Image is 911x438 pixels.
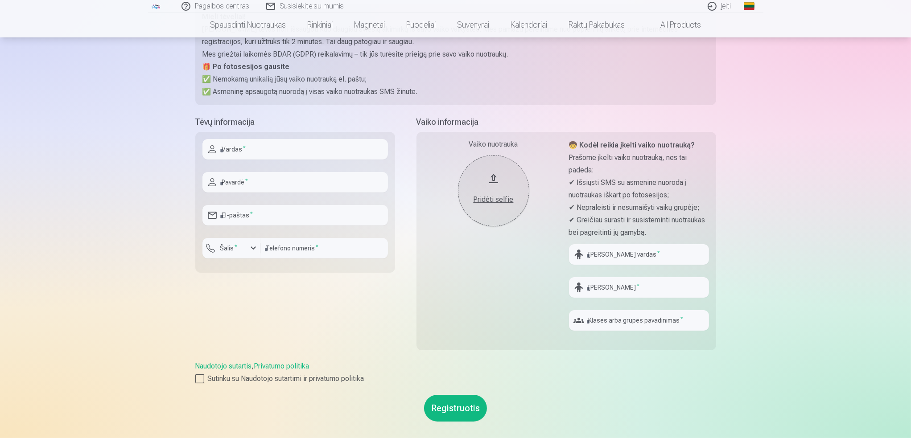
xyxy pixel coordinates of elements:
img: /fa2 [152,4,161,9]
button: Pridėti selfie [458,155,529,226]
strong: 🧒 Kodėl reikia įkelti vaiko nuotrauką? [569,141,695,149]
p: ✅ Nemokamą unikalią jūsų vaiko nuotrauką el. paštu; [202,73,709,86]
p: ✔ Išsiųsti SMS su asmenine nuoroda į nuotraukas iškart po fotosesijos; [569,176,709,201]
a: Kalendoriai [500,12,558,37]
h5: Tėvų informacija [195,116,395,128]
p: ✔ Greičiau surasti ir susisteminti nuotraukas bei pagreitinti jų gamybą. [569,214,709,239]
div: , [195,361,716,384]
div: Vaiko nuotrauka [424,139,564,150]
a: All products [635,12,712,37]
button: Registruotis [424,395,487,422]
a: Magnetai [343,12,396,37]
p: Prašome įkelti vaiko nuotrauką, nes tai padeda: [569,151,709,176]
a: Puodeliai [396,12,446,37]
div: Pridėti selfie [467,194,520,205]
label: Šalis [217,244,241,253]
label: Sutinku su Naudotojo sutartimi ir privatumo politika [195,373,716,384]
a: Naudotojo sutartis [195,362,252,370]
p: ✔ Nepraleisti ir nesumaišyti vaikų grupėje; [569,201,709,214]
a: Raktų pakabukas [558,12,635,37]
p: Mes griežtai laikomės BDAR (GDPR) reikalavimų – tik jūs turėsite prieigą prie savo vaiko nuotraukų. [202,48,709,61]
a: Suvenyrai [446,12,500,37]
a: Spausdinti nuotraukas [199,12,297,37]
button: Šalis* [202,238,260,258]
a: Privatumo politika [254,362,309,370]
h5: Vaiko informacija [416,116,716,128]
a: Rinkiniai [297,12,343,37]
p: ✅ Asmeninę apsaugotą nuorodą į visas vaiko nuotraukas SMS žinute. [202,86,709,98]
strong: 🎁 Po fotosesijos gausite [202,62,290,71]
